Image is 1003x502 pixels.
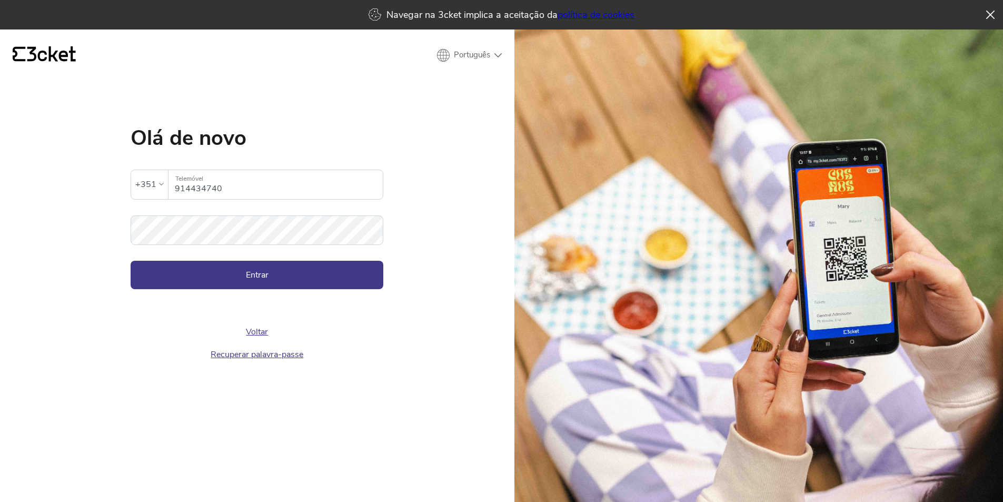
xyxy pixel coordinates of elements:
input: Telemóvel [175,170,383,199]
div: +351 [135,176,156,192]
label: Telemóvel [168,170,383,188]
a: Voltar [246,326,268,338]
g: {' '} [13,47,25,62]
p: Navegar na 3cket implica a aceitação da [386,8,634,21]
button: Entrar [131,261,383,289]
label: Palavra-passe [131,215,383,233]
a: Recuperar palavra-passe [211,349,303,360]
h1: Olá de novo [131,127,383,149]
a: política de cookies [558,8,634,21]
a: {' '} [13,46,76,64]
